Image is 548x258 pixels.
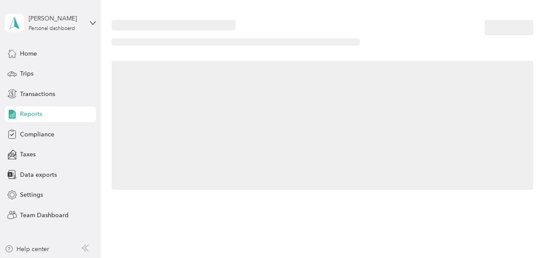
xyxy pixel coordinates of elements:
[29,14,83,23] div: [PERSON_NAME]
[20,130,54,139] span: Compliance
[20,49,37,58] span: Home
[20,109,42,119] span: Reports
[20,69,33,78] span: Trips
[20,170,57,179] span: Data exports
[20,211,69,220] span: Team Dashboard
[20,89,55,99] span: Transactions
[5,245,49,254] button: Help center
[499,209,548,258] iframe: Everlance-gr Chat Button Frame
[29,26,75,31] div: Personal dashboard
[20,190,43,199] span: Settings
[20,150,36,159] span: Taxes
